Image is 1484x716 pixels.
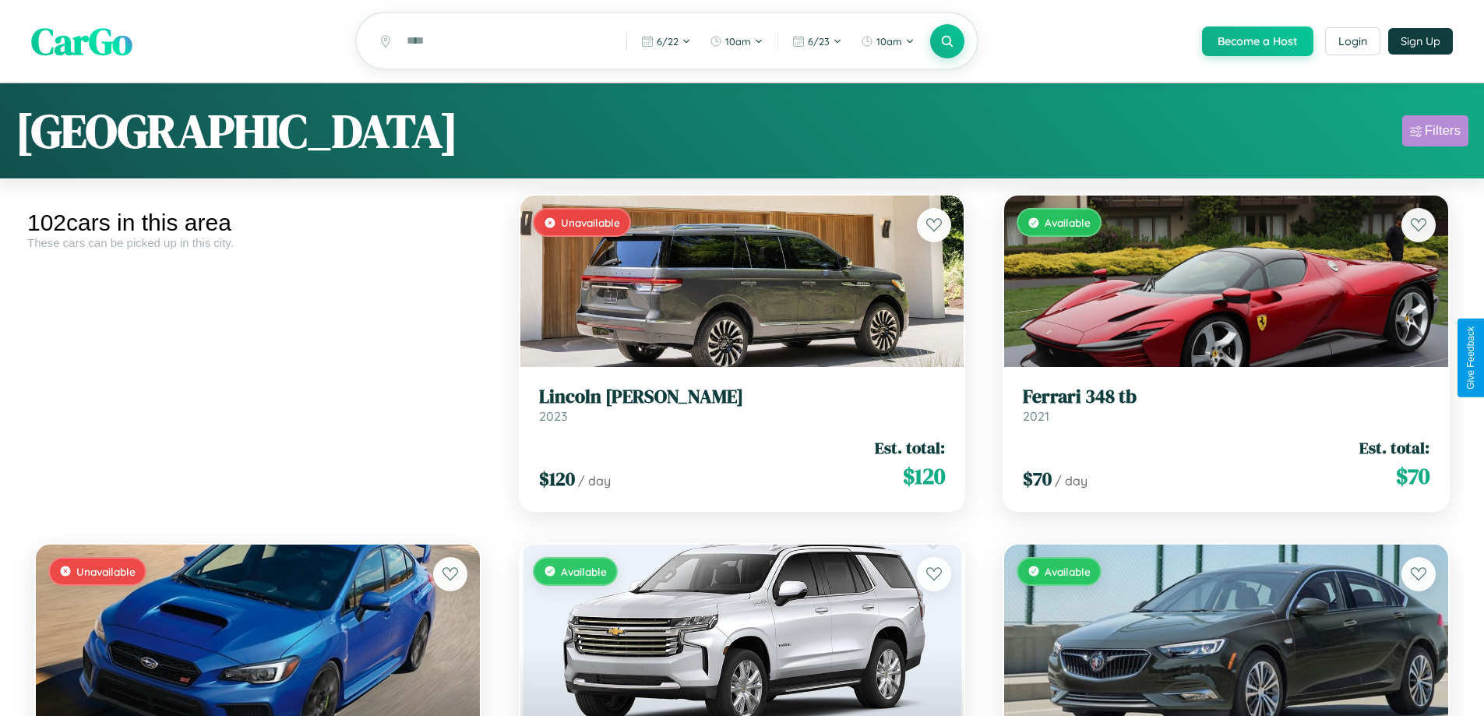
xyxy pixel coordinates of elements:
[1045,565,1091,578] span: Available
[702,29,771,54] button: 10am
[808,35,830,48] span: 6 / 23
[27,236,488,249] div: These cars can be picked up in this city.
[657,35,679,48] span: 6 / 22
[561,565,607,578] span: Available
[1023,386,1429,424] a: Ferrari 348 tb2021
[1045,216,1091,229] span: Available
[1202,26,1313,56] button: Become a Host
[76,565,136,578] span: Unavailable
[1023,408,1049,424] span: 2021
[876,35,902,48] span: 10am
[1325,27,1380,55] button: Login
[1402,115,1468,146] button: Filters
[903,460,945,492] span: $ 120
[1396,460,1429,492] span: $ 70
[725,35,751,48] span: 10am
[1023,386,1429,408] h3: Ferrari 348 tb
[539,386,946,424] a: Lincoln [PERSON_NAME]2023
[561,216,620,229] span: Unavailable
[784,29,850,54] button: 6/23
[27,210,488,236] div: 102 cars in this area
[16,99,458,163] h1: [GEOGRAPHIC_DATA]
[1425,123,1461,139] div: Filters
[1388,28,1453,55] button: Sign Up
[1023,466,1052,492] span: $ 70
[875,436,945,459] span: Est. total:
[1465,326,1476,390] div: Give Feedback
[1359,436,1429,459] span: Est. total:
[539,466,575,492] span: $ 120
[578,473,611,489] span: / day
[539,386,946,408] h3: Lincoln [PERSON_NAME]
[1055,473,1087,489] span: / day
[853,29,922,54] button: 10am
[539,408,567,424] span: 2023
[31,16,132,67] span: CarGo
[633,29,699,54] button: 6/22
